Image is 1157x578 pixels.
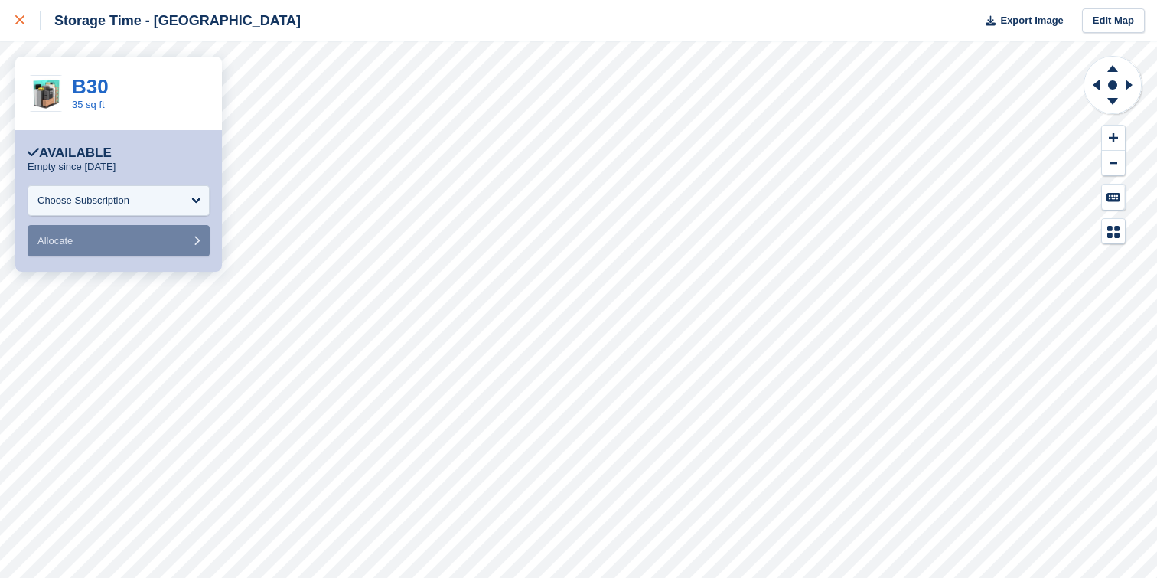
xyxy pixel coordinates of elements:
[28,76,64,111] img: 35ft.jpg
[37,193,129,208] div: Choose Subscription
[1082,8,1145,34] a: Edit Map
[28,225,210,256] button: Allocate
[28,145,112,161] div: Available
[1000,13,1063,28] span: Export Image
[1102,219,1125,244] button: Map Legend
[976,8,1064,34] button: Export Image
[1102,126,1125,151] button: Zoom In
[28,161,116,173] p: Empty since [DATE]
[37,235,73,247] span: Allocate
[72,99,105,110] a: 35 sq ft
[72,75,109,98] a: B30
[1102,151,1125,176] button: Zoom Out
[41,11,301,30] div: Storage Time - [GEOGRAPHIC_DATA]
[1102,185,1125,210] button: Keyboard Shortcuts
